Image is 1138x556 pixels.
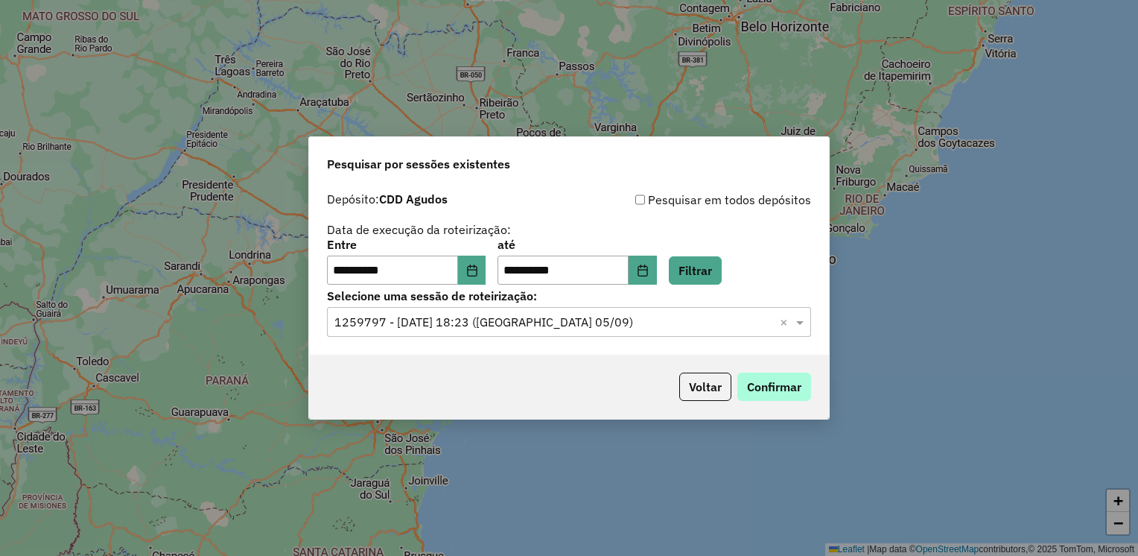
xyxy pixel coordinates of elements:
span: Clear all [780,313,792,331]
button: Voltar [679,373,731,401]
label: Data de execução da roteirização: [327,221,511,238]
strong: CDD Agudos [379,192,448,206]
button: Choose Date [458,256,486,285]
label: até [498,236,656,253]
button: Choose Date [629,256,657,285]
button: Filtrar [669,256,722,285]
div: Pesquisar em todos depósitos [569,191,811,209]
span: Pesquisar por sessões existentes [327,155,510,173]
label: Selecione uma sessão de roteirização: [327,287,811,305]
label: Depósito: [327,190,448,208]
button: Confirmar [737,373,811,401]
label: Entre [327,236,486,253]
